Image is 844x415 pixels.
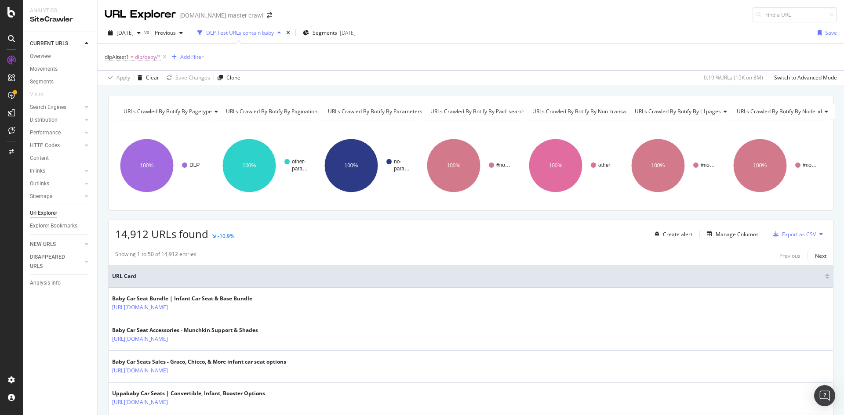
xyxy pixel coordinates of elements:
text: para… [292,166,308,172]
div: Performance [30,128,61,137]
h4: URLs Crawled By Botify By pagetype [122,105,225,119]
a: HTTP Codes [30,141,82,150]
button: Segments[DATE] [299,26,359,40]
a: Content [30,154,91,163]
span: = [131,53,134,61]
text: 100% [651,162,665,169]
div: Switch to Advanced Mode [774,74,837,81]
svg: A chart. [115,127,212,204]
svg: A chart. [422,127,519,204]
text: DLP [189,162,200,168]
div: Open Intercom Messenger [814,385,835,406]
svg: A chart. [524,127,621,204]
a: [URL][DOMAIN_NAME] [112,303,168,312]
div: Segments [30,77,54,87]
span: dlpAItest1 [105,53,129,61]
div: Outlinks [30,179,49,188]
div: URL Explorer [105,7,176,22]
button: Export as CSV [770,227,816,241]
span: URLs Crawled By Botify By pagination_only [226,108,330,115]
div: HTTP Codes [30,141,60,150]
a: CURRENT URLS [30,39,82,48]
button: Next [815,250,826,261]
a: Movements [30,65,91,74]
div: 0.19 % URLs ( 15K on 8M ) [704,74,763,81]
svg: A chart. [728,127,825,204]
div: Movements [30,65,58,74]
div: Analysis Info [30,278,61,288]
button: Previous [151,26,186,40]
span: URLs Crawled By Botify By parameters [328,108,422,115]
div: Explorer Bookmarks [30,221,77,231]
a: NEW URLS [30,240,82,249]
text: #no… [496,162,510,168]
div: arrow-right-arrow-left [267,12,272,18]
button: Create alert [651,227,692,241]
div: Showing 1 to 50 of 14,912 entries [115,250,196,261]
div: SiteCrawler [30,14,90,25]
button: Switch to Advanced Mode [771,71,837,85]
a: Performance [30,128,82,137]
svg: A chart. [626,127,723,204]
button: DLP Test URLs contain baby [194,26,284,40]
div: Content [30,154,49,163]
div: -10.9% [218,232,234,240]
div: Clone [226,74,240,81]
div: [DATE] [340,29,356,36]
div: DISAPPEARED URLS [30,253,74,271]
span: 14,912 URLs found [115,227,208,241]
svg: A chart. [218,127,314,204]
div: Sitemaps [30,192,52,201]
div: Distribution [30,115,58,125]
text: 100% [140,162,154,169]
span: URL Card [112,272,823,280]
a: Inlinks [30,166,82,176]
text: no- [394,159,401,165]
span: 2025 Sep. 22nd [116,29,134,36]
svg: A chart. [320,127,416,204]
text: para… [394,166,410,172]
text: 100% [345,162,358,169]
button: Apply [105,71,130,85]
h4: URLs Crawled By Botify By non_transactional_pages [531,105,673,119]
span: URLs Crawled By Botify By paid_search_parameters [430,108,557,115]
div: times [284,29,292,37]
text: 100% [753,162,767,169]
text: other- [292,159,306,165]
span: Segments [313,29,337,36]
div: Baby Car Seats Sales - Graco, Chicco, & More infant car seat options [112,358,286,366]
a: Explorer Bookmarks [30,221,91,231]
button: Add Filter [168,52,204,62]
h4: URLs Crawled By Botify By l1pages [633,105,734,119]
button: Save Changes [163,71,210,85]
div: Manage Columns [716,231,759,238]
a: [URL][DOMAIN_NAME] [112,366,168,375]
div: Url Explorer [30,209,57,218]
h4: URLs Crawled By Botify By paid_search_parameters [429,105,570,119]
div: Save [825,29,837,36]
div: Next [815,252,826,260]
div: Save Changes [175,74,210,81]
a: Segments [30,77,91,87]
h4: URLs Crawled By Botify By node_id [735,105,835,119]
input: Find a URL [753,7,837,22]
span: URLs Crawled By Botify By pagetype [124,108,212,115]
span: URLs Crawled By Botify By non_transactional_pages [532,108,659,115]
div: NEW URLS [30,240,56,249]
a: Sitemaps [30,192,82,201]
a: Outlinks [30,179,82,188]
button: [DATE] [105,26,144,40]
text: #no… [701,162,715,168]
span: URLs Crawled By Botify By l1pages [635,108,721,115]
div: Create alert [663,231,692,238]
div: Previous [779,252,800,260]
text: 100% [242,162,256,169]
a: Overview [30,52,91,61]
a: [URL][DOMAIN_NAME] [112,398,168,407]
